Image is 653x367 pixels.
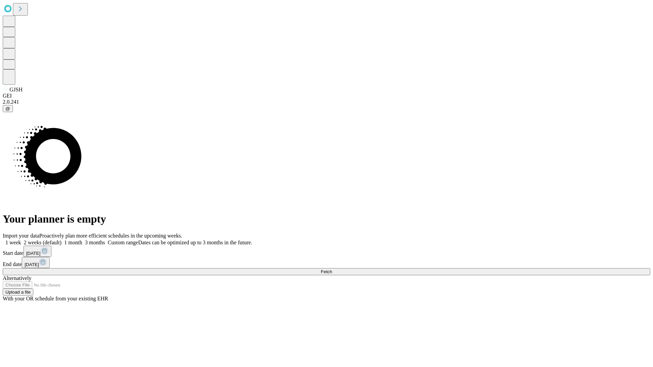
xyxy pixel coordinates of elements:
span: [DATE] [24,262,39,267]
h1: Your planner is empty [3,213,650,225]
span: 3 months [85,240,105,245]
div: End date [3,257,650,268]
button: [DATE] [22,257,50,268]
span: Proactively plan more efficient schedules in the upcoming weeks. [39,233,182,239]
span: 2 weeks (default) [24,240,62,245]
button: Upload a file [3,289,33,296]
div: 2.0.241 [3,99,650,105]
span: Alternatively [3,275,31,281]
span: Dates can be optimized up to 3 months in the future. [138,240,252,245]
span: @ [5,106,10,111]
span: With your OR schedule from your existing EHR [3,296,108,301]
span: Fetch [321,269,332,274]
div: GEI [3,93,650,99]
span: Custom range [108,240,138,245]
div: Start date [3,246,650,257]
button: [DATE] [23,246,51,257]
button: @ [3,105,13,112]
span: [DATE] [26,251,40,256]
span: 1 week [5,240,21,245]
span: 1 month [64,240,82,245]
span: GJSH [10,87,22,92]
span: Import your data [3,233,39,239]
button: Fetch [3,268,650,275]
